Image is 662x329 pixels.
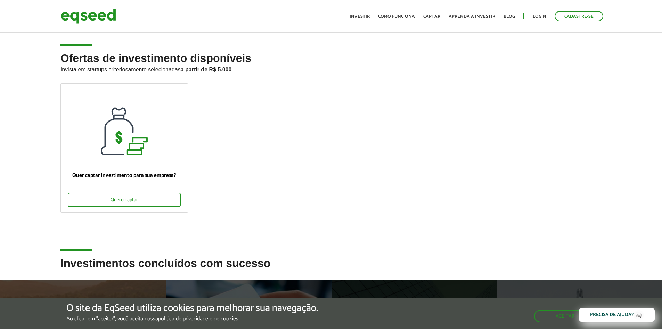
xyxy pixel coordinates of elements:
[158,316,238,322] a: política de privacidade e de cookies
[60,83,188,213] a: Quer captar investimento para sua empresa? Quero captar
[555,11,603,21] a: Cadastre-se
[533,14,546,19] a: Login
[60,52,602,83] h2: Ofertas de investimento disponíveis
[423,14,440,19] a: Captar
[181,66,232,72] strong: a partir de R$ 5.000
[350,14,370,19] a: Investir
[378,14,415,19] a: Como funciona
[68,172,181,179] p: Quer captar investimento para sua empresa?
[66,315,318,322] p: Ao clicar em "aceitar", você aceita nossa .
[60,257,602,280] h2: Investimentos concluídos com sucesso
[449,14,495,19] a: Aprenda a investir
[534,310,596,322] button: Aceitar
[66,303,318,314] h5: O site da EqSeed utiliza cookies para melhorar sua navegação.
[504,14,515,19] a: Blog
[60,64,602,73] p: Invista em startups criteriosamente selecionadas
[68,193,181,207] div: Quero captar
[60,7,116,25] img: EqSeed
